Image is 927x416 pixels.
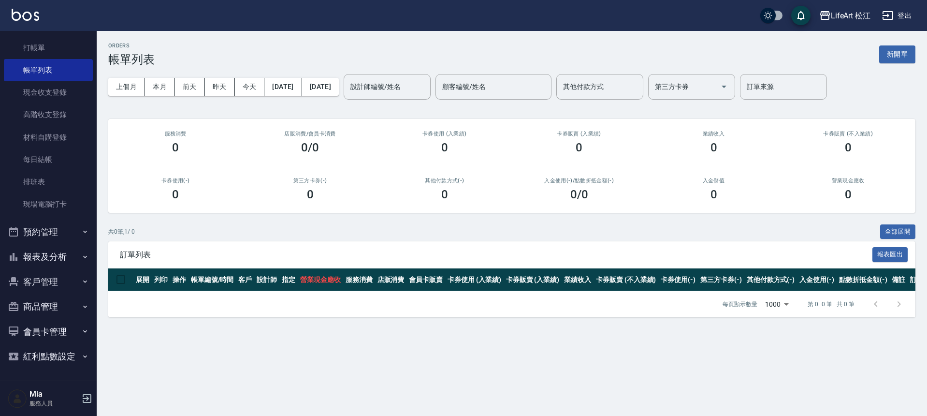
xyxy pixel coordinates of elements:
a: 高階收支登錄 [4,104,93,126]
th: 第三方卡券(-) [698,268,744,291]
button: [DATE] [264,78,302,96]
button: 預約管理 [4,220,93,245]
a: 打帳單 [4,37,93,59]
th: 展開 [133,268,152,291]
th: 營業現金應收 [298,268,343,291]
h5: Mia [29,389,79,399]
th: 卡券販賣 (入業績) [504,268,562,291]
p: 第 0–0 筆 共 0 筆 [808,300,855,309]
th: 入金使用(-) [797,268,837,291]
button: LifeArt 松江 [815,6,875,26]
th: 客戶 [236,268,254,291]
th: 服務消費 [343,268,375,291]
a: 現金收支登錄 [4,81,93,104]
h2: 其他付款方式(-) [389,178,500,184]
button: 昨天 [205,78,235,96]
a: 帳單列表 [4,59,93,81]
th: 卡券使用 (入業績) [445,268,504,291]
p: 共 0 筆, 1 / 0 [108,227,135,236]
th: 點數折抵金額(-) [837,268,890,291]
p: 每頁顯示數量 [723,300,757,309]
th: 列印 [152,268,170,291]
h2: 入金儲值 [658,178,769,184]
img: Person [8,389,27,408]
h2: 卡券販賣 (不入業績) [793,131,904,137]
th: 指定 [279,268,298,291]
th: 業績收入 [562,268,594,291]
h2: 業績收入 [658,131,769,137]
img: Logo [12,9,39,21]
h3: 0 [172,188,179,201]
h3: 0 [172,141,179,154]
h3: 0 [710,188,717,201]
button: 紅利點數設定 [4,344,93,369]
th: 設計師 [254,268,279,291]
a: 新開單 [879,49,915,59]
th: 操作 [170,268,188,291]
button: 報表匯出 [872,247,908,262]
button: 客戶管理 [4,269,93,295]
span: 訂單列表 [120,250,872,260]
th: 帳單編號/時間 [188,268,236,291]
h2: 入金使用(-) /點數折抵金額(-) [523,178,635,184]
button: 上個月 [108,78,145,96]
h3: 0 [441,188,448,201]
th: 其他付款方式(-) [744,268,797,291]
button: 商品管理 [4,294,93,319]
button: [DATE] [302,78,339,96]
h2: 卡券販賣 (入業績) [523,131,635,137]
a: 現場電腦打卡 [4,193,93,215]
button: 會員卡管理 [4,319,93,344]
h3: 服務消費 [120,131,231,137]
button: 前天 [175,78,205,96]
a: 排班表 [4,171,93,193]
button: save [791,6,811,25]
h2: 營業現金應收 [793,178,904,184]
a: 材料自購登錄 [4,126,93,149]
button: 登出 [878,7,915,25]
h2: 卡券使用 (入業績) [389,131,500,137]
th: 卡券使用(-) [658,268,698,291]
h3: 0/0 [301,141,319,154]
div: LifeArt 松江 [831,10,871,22]
button: 本月 [145,78,175,96]
h2: 店販消費 /會員卡消費 [254,131,365,137]
h3: 0 [845,141,852,154]
h2: 卡券使用(-) [120,178,231,184]
h2: 第三方卡券(-) [254,178,365,184]
h2: ORDERS [108,43,155,49]
p: 服務人員 [29,399,79,408]
button: 新開單 [879,45,915,63]
h3: 0 [845,188,852,201]
h3: 0 [576,141,582,154]
h3: 0 [307,188,314,201]
th: 店販消費 [375,268,407,291]
th: 會員卡販賣 [406,268,445,291]
h3: 0 [441,141,448,154]
div: 1000 [761,291,792,317]
h3: 帳單列表 [108,53,155,66]
th: 備註 [889,268,908,291]
h3: 0 /0 [570,188,588,201]
h3: 0 [710,141,717,154]
th: 卡券販賣 (不入業績) [594,268,658,291]
button: 報表及分析 [4,244,93,269]
button: 今天 [235,78,265,96]
button: Open [716,79,732,94]
button: 全部展開 [880,224,916,239]
a: 報表匯出 [872,250,908,259]
a: 每日結帳 [4,149,93,171]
